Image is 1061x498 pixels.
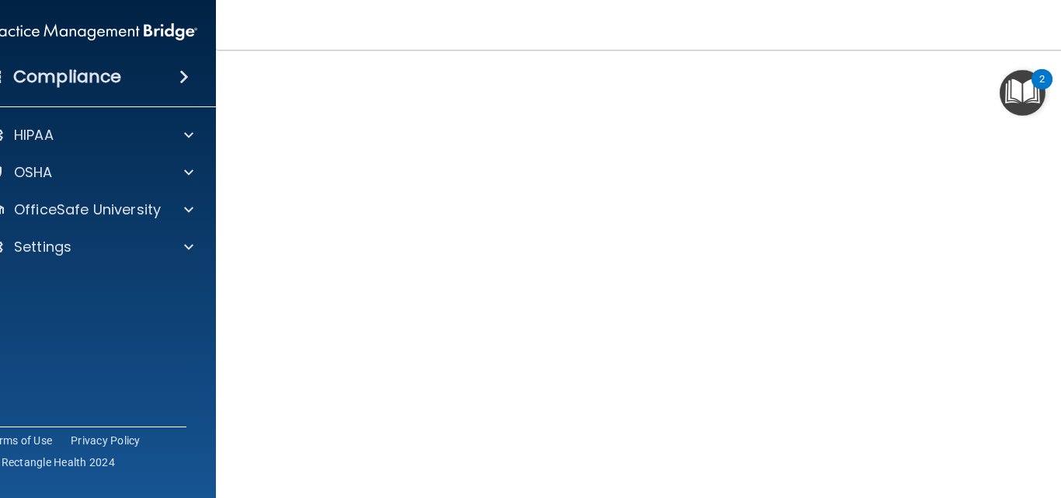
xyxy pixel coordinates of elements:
[1039,79,1045,99] div: 2
[13,66,121,88] h4: Compliance
[14,238,71,256] p: Settings
[14,163,53,182] p: OSHA
[14,200,161,219] p: OfficeSafe University
[71,433,141,448] a: Privacy Policy
[14,126,54,145] p: HIPAA
[1000,70,1045,116] button: Open Resource Center, 2 new notifications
